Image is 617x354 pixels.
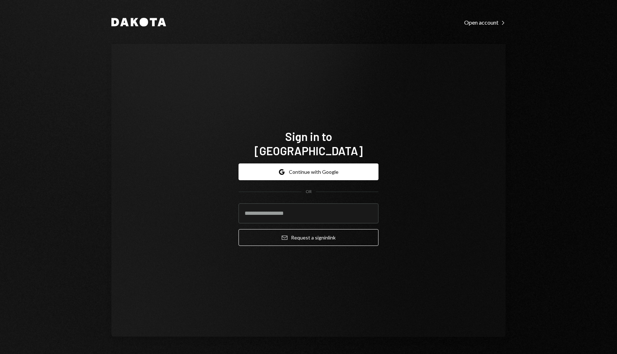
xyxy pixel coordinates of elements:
[239,163,378,180] button: Continue with Google
[239,129,378,158] h1: Sign in to [GEOGRAPHIC_DATA]
[464,18,506,26] a: Open account
[239,229,378,246] button: Request a signinlink
[464,19,506,26] div: Open account
[306,189,312,195] div: OR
